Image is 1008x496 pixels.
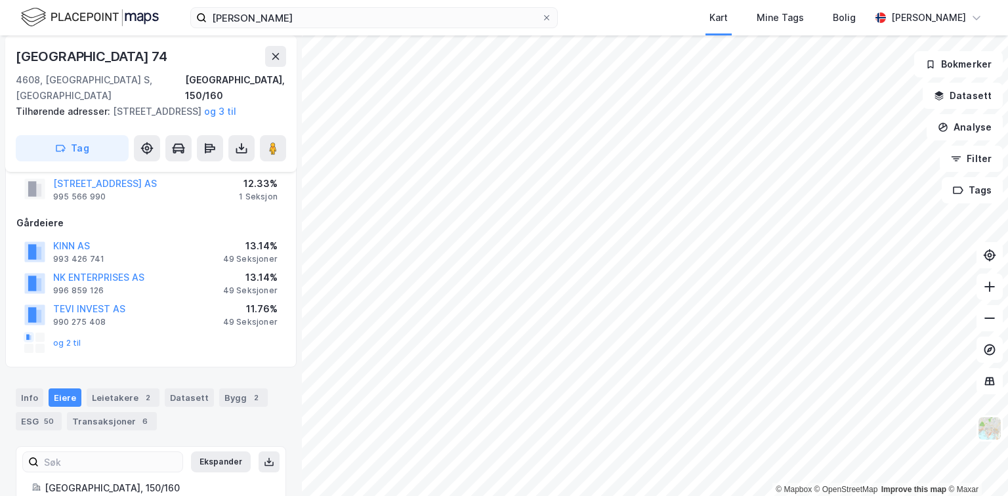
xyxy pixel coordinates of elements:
button: Filter [940,146,1003,172]
div: 13.14% [223,238,278,254]
div: 2 [249,391,262,404]
div: [GEOGRAPHIC_DATA], 150/160 [45,480,270,496]
div: Gårdeiere [16,215,285,231]
div: ESG [16,412,62,430]
img: Z [977,416,1002,441]
a: Improve this map [881,485,946,494]
button: Ekspander [191,451,251,472]
input: Søk [39,452,182,472]
div: 2 [141,391,154,404]
a: Mapbox [776,485,812,494]
div: Eiere [49,388,81,407]
div: Bygg [219,388,268,407]
div: [PERSON_NAME] [891,10,966,26]
div: 11.76% [223,301,278,317]
div: Leietakere [87,388,159,407]
div: 12.33% [239,176,278,192]
iframe: Chat Widget [942,433,1008,496]
div: [GEOGRAPHIC_DATA] 74 [16,46,170,67]
div: Transaksjoner [67,412,157,430]
input: Søk på adresse, matrikkel, gårdeiere, leietakere eller personer [207,8,541,28]
a: OpenStreetMap [814,485,878,494]
div: 1 Seksjon [239,192,278,202]
button: Tags [942,177,1003,203]
div: 995 566 990 [53,192,106,202]
div: Kontrollprogram for chat [942,433,1008,496]
div: Datasett [165,388,214,407]
div: 49 Seksjoner [223,254,278,264]
div: 996 859 126 [53,285,104,296]
div: 993 426 741 [53,254,104,264]
button: Datasett [923,83,1003,109]
img: logo.f888ab2527a4732fd821a326f86c7f29.svg [21,6,159,29]
span: Tilhørende adresser: [16,106,113,117]
div: Info [16,388,43,407]
button: Tag [16,135,129,161]
div: 50 [41,415,56,428]
div: Mine Tags [757,10,804,26]
div: Kart [709,10,728,26]
div: [GEOGRAPHIC_DATA], 150/160 [185,72,286,104]
div: 13.14% [223,270,278,285]
div: 49 Seksjoner [223,285,278,296]
button: Analyse [927,114,1003,140]
button: Bokmerker [914,51,1003,77]
div: [STREET_ADDRESS] [16,104,276,119]
div: 990 275 408 [53,317,106,327]
div: Bolig [833,10,856,26]
div: 49 Seksjoner [223,317,278,327]
div: 4608, [GEOGRAPHIC_DATA] S, [GEOGRAPHIC_DATA] [16,72,185,104]
div: 6 [138,415,152,428]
